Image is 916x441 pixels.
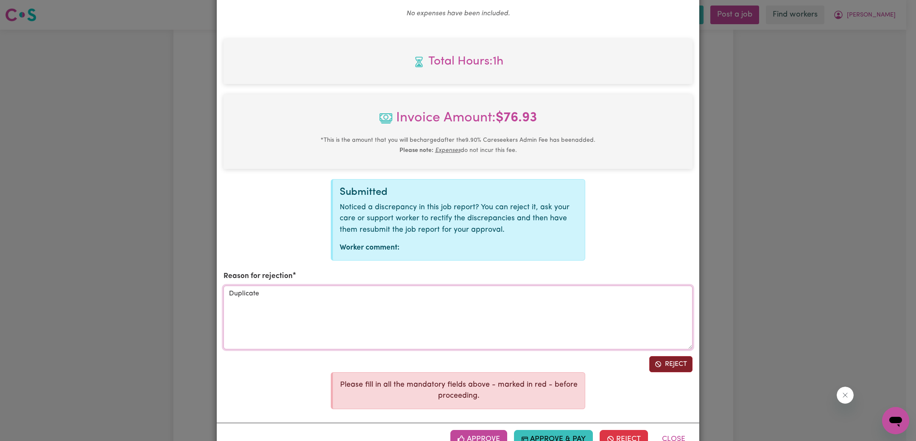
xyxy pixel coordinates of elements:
p: Please fill in all the mandatory fields above - marked in red - before proceeding. [340,379,578,402]
label: Reason for rejection [223,271,293,282]
u: Expenses [435,147,461,154]
em: No expenses have been included. [406,10,510,17]
strong: Worker comment: [340,244,399,251]
small: This is the amount that you will be charged after the 9.90 % Careseekers Admin Fee has been added... [321,137,595,154]
span: Submitted [340,187,388,197]
b: $ 76.93 [496,111,537,125]
span: Need any help? [5,6,51,13]
span: Total hours worked: 1 hour [230,53,686,70]
iframe: Button to launch messaging window [882,407,909,434]
button: Reject job report [649,356,693,372]
iframe: Close message [837,387,854,404]
textarea: Duplicate [223,286,693,349]
span: Invoice Amount: [230,108,686,135]
b: Please note: [399,147,433,154]
p: Noticed a discrepancy in this job report? You can reject it, ask your care or support worker to r... [340,202,578,236]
